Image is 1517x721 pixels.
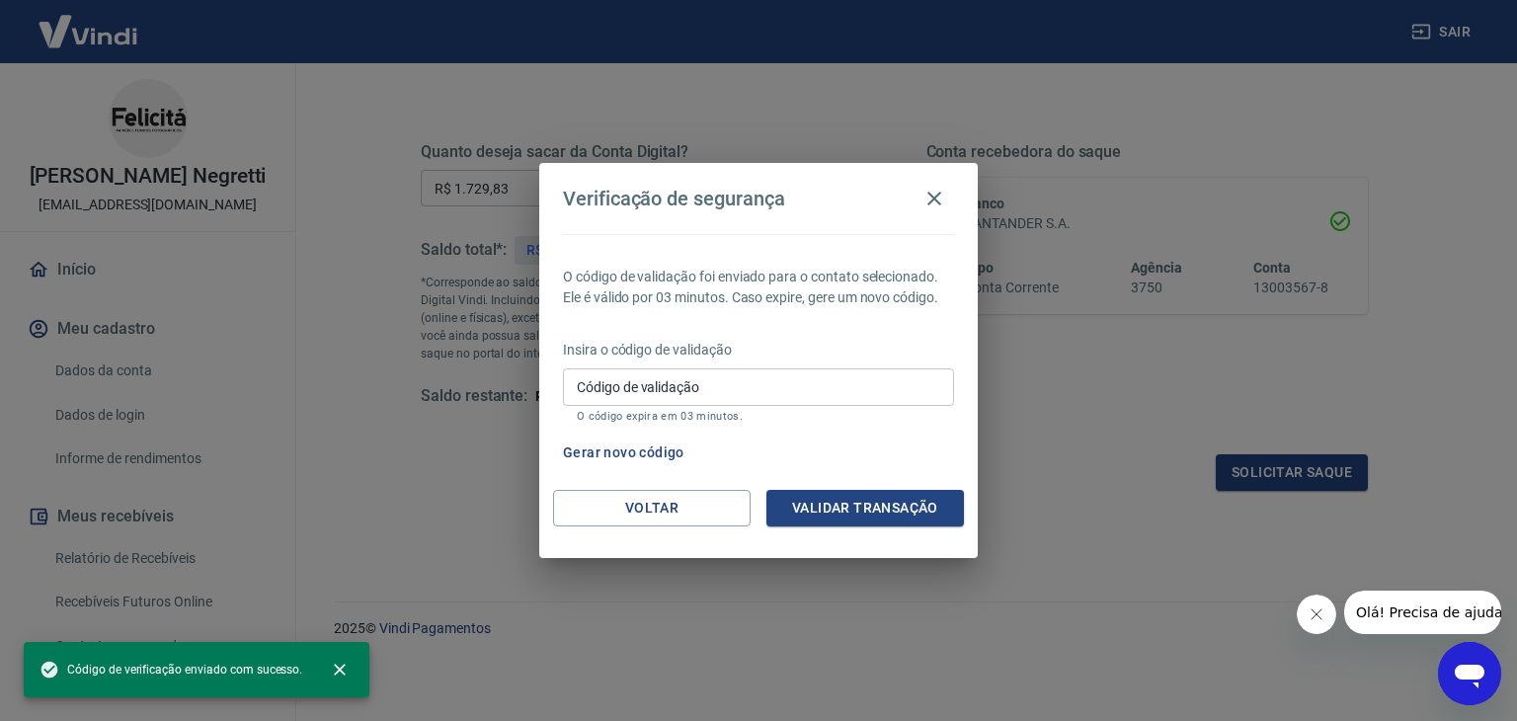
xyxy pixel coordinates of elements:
button: close [318,648,361,691]
button: Voltar [553,490,751,526]
span: Código de verificação enviado com sucesso. [40,660,302,680]
iframe: Botão para abrir a janela de mensagens [1438,642,1501,705]
button: Validar transação [766,490,964,526]
p: Insira o código de validação [563,340,954,360]
p: O código de validação foi enviado para o contato selecionado. Ele é válido por 03 minutos. Caso e... [563,267,954,308]
iframe: Mensagem da empresa [1344,591,1501,634]
iframe: Fechar mensagem [1297,595,1336,634]
h4: Verificação de segurança [563,187,785,210]
button: Gerar novo código [555,435,692,471]
span: Olá! Precisa de ajuda? [12,14,166,30]
p: O código expira em 03 minutos. [577,410,940,423]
